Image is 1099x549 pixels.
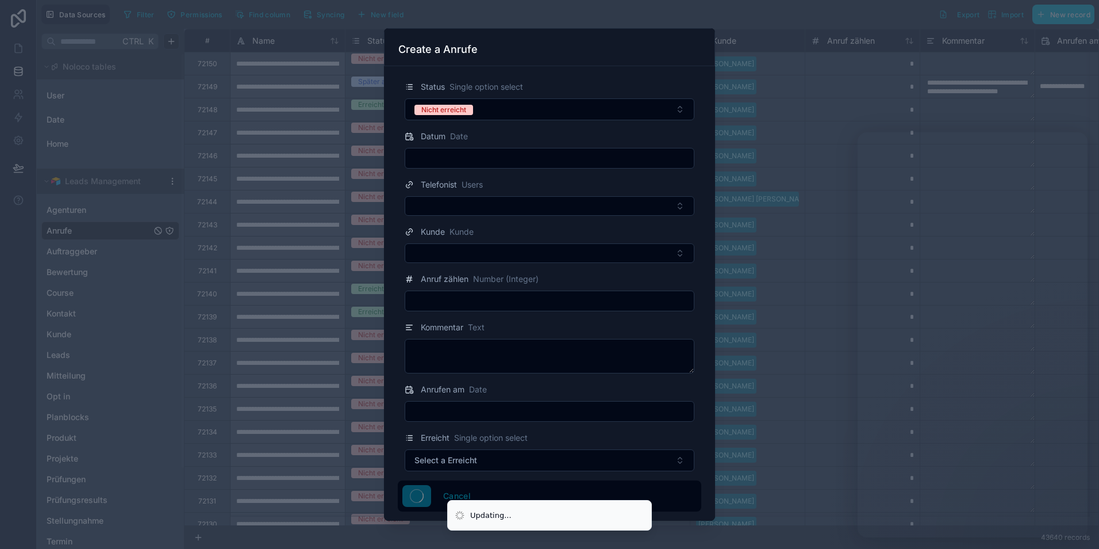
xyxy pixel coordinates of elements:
[405,98,694,120] button: Select Button
[421,273,468,285] span: Anruf zählen
[468,322,485,333] span: Text
[449,226,474,238] span: Kunde
[421,384,464,395] span: Anrufen am
[405,196,694,216] button: Select Button
[469,384,487,395] span: Date
[454,432,528,444] span: Single option select
[421,432,449,444] span: Erreicht
[421,179,457,190] span: Telefonist
[405,449,694,471] button: Select Button
[421,322,463,333] span: Kommentar
[462,179,483,190] span: Users
[398,43,478,56] h3: Create a Anrufe
[421,131,445,142] span: Datum
[470,510,512,521] div: Updating...
[473,273,539,285] span: Number (Integer)
[421,81,445,93] span: Status
[421,105,466,115] div: Nicht erreicht
[858,132,1088,537] iframe: Intercom live chat
[421,226,445,238] span: Kunde
[405,243,694,263] button: Select Button
[449,81,523,93] span: Single option select
[450,131,468,142] span: Date
[414,455,477,466] span: Select a Erreicht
